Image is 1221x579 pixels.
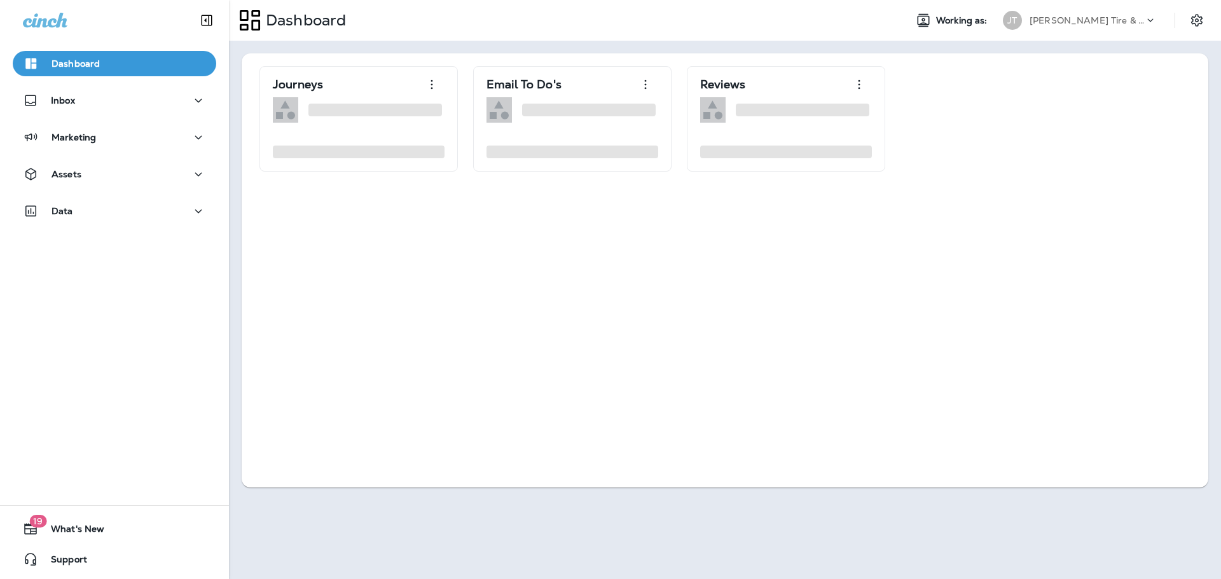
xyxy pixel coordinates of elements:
[29,515,46,528] span: 19
[52,58,100,69] p: Dashboard
[52,169,81,179] p: Assets
[38,554,87,569] span: Support
[13,547,216,572] button: Support
[700,78,745,91] p: Reviews
[273,78,323,91] p: Journeys
[38,524,104,539] span: What's New
[52,132,96,142] p: Marketing
[52,206,73,216] p: Data
[13,51,216,76] button: Dashboard
[1185,9,1208,32] button: Settings
[13,88,216,113] button: Inbox
[13,198,216,224] button: Data
[486,78,562,91] p: Email To Do's
[189,8,224,33] button: Collapse Sidebar
[261,11,346,30] p: Dashboard
[13,161,216,187] button: Assets
[51,95,75,106] p: Inbox
[1030,15,1144,25] p: [PERSON_NAME] Tire & Auto
[13,516,216,542] button: 19What's New
[936,15,990,26] span: Working as:
[1003,11,1022,30] div: JT
[13,125,216,150] button: Marketing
